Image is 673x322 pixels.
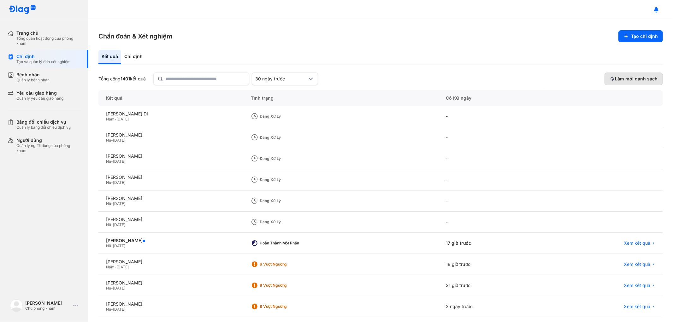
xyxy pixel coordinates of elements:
[260,114,310,119] div: Đang xử lý
[438,127,545,148] div: -
[98,50,121,64] div: Kết quả
[9,5,36,15] img: logo
[106,265,115,269] span: Nam
[106,196,236,201] div: [PERSON_NAME]
[16,36,81,46] div: Tổng quan hoạt động của phòng khám
[111,138,113,143] span: -
[106,132,236,138] div: [PERSON_NAME]
[243,90,438,106] div: Tình trạng
[615,76,658,82] span: Làm mới danh sách
[16,125,71,130] div: Quản lý bảng đối chiếu dịch vụ
[16,96,63,101] div: Quản lý yêu cầu giao hàng
[113,243,125,248] span: [DATE]
[16,30,81,36] div: Trang chủ
[16,72,50,78] div: Bệnh nhân
[113,180,125,185] span: [DATE]
[260,156,310,161] div: Đang xử lý
[106,174,236,180] div: [PERSON_NAME]
[116,117,129,121] span: [DATE]
[260,198,310,203] div: Đang xử lý
[106,117,115,121] span: Nam
[260,241,310,246] div: Hoàn thành một phần
[111,243,113,248] span: -
[260,262,310,267] div: 6 Vượt ngưỡng
[116,265,129,269] span: [DATE]
[438,233,545,254] div: 17 giờ trước
[111,222,113,227] span: -
[113,138,125,143] span: [DATE]
[260,220,310,225] div: Đang xử lý
[98,90,243,106] div: Kết quả
[115,265,116,269] span: -
[16,119,71,125] div: Bảng đối chiếu dịch vụ
[16,90,63,96] div: Yêu cầu giao hàng
[106,138,111,143] span: Nữ
[115,117,116,121] span: -
[111,286,113,290] span: -
[106,222,111,227] span: Nữ
[438,296,545,317] div: 2 ngày trước
[113,159,125,164] span: [DATE]
[624,240,650,246] span: Xem kết quả
[106,180,111,185] span: Nữ
[16,78,50,83] div: Quản lý bệnh nhân
[438,275,545,296] div: 21 giờ trước
[113,222,125,227] span: [DATE]
[106,153,236,159] div: [PERSON_NAME]
[25,300,71,306] div: [PERSON_NAME]
[438,169,545,190] div: -
[106,243,111,248] span: Nữ
[10,299,23,312] img: logo
[16,59,71,64] div: Tạo và quản lý đơn xét nghiệm
[438,190,545,212] div: -
[438,254,545,275] div: 18 giờ trước
[106,111,236,117] div: [PERSON_NAME] DI
[260,135,310,140] div: Đang xử lý
[624,304,650,309] span: Xem kết quả
[98,76,146,82] div: Tổng cộng kết quả
[121,50,146,64] div: Chỉ định
[111,159,113,164] span: -
[111,201,113,206] span: -
[106,159,111,164] span: Nữ
[16,143,81,153] div: Quản lý người dùng của phòng khám
[106,201,111,206] span: Nữ
[111,180,113,185] span: -
[618,30,663,42] button: Tạo chỉ định
[16,54,71,59] div: Chỉ định
[260,177,310,182] div: Đang xử lý
[106,286,111,290] span: Nữ
[438,90,545,106] div: Có KQ ngày
[25,306,71,311] div: Chủ phòng khám
[106,280,236,286] div: [PERSON_NAME]
[438,106,545,127] div: -
[113,286,125,290] span: [DATE]
[605,73,663,85] button: Làm mới danh sách
[98,32,172,41] h3: Chẩn đoán & Xét nghiệm
[255,76,307,82] div: 30 ngày trước
[260,283,310,288] div: 8 Vượt ngưỡng
[106,301,236,307] div: [PERSON_NAME]
[106,238,236,243] div: [PERSON_NAME]
[106,307,111,312] span: Nữ
[113,307,125,312] span: [DATE]
[438,212,545,233] div: -
[260,304,310,309] div: 8 Vượt ngưỡng
[113,201,125,206] span: [DATE]
[111,307,113,312] span: -
[106,217,236,222] div: [PERSON_NAME]
[624,283,650,288] span: Xem kết quả
[121,76,130,81] span: 1401
[624,261,650,267] span: Xem kết quả
[438,148,545,169] div: -
[16,138,81,143] div: Người dùng
[106,259,236,265] div: [PERSON_NAME]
